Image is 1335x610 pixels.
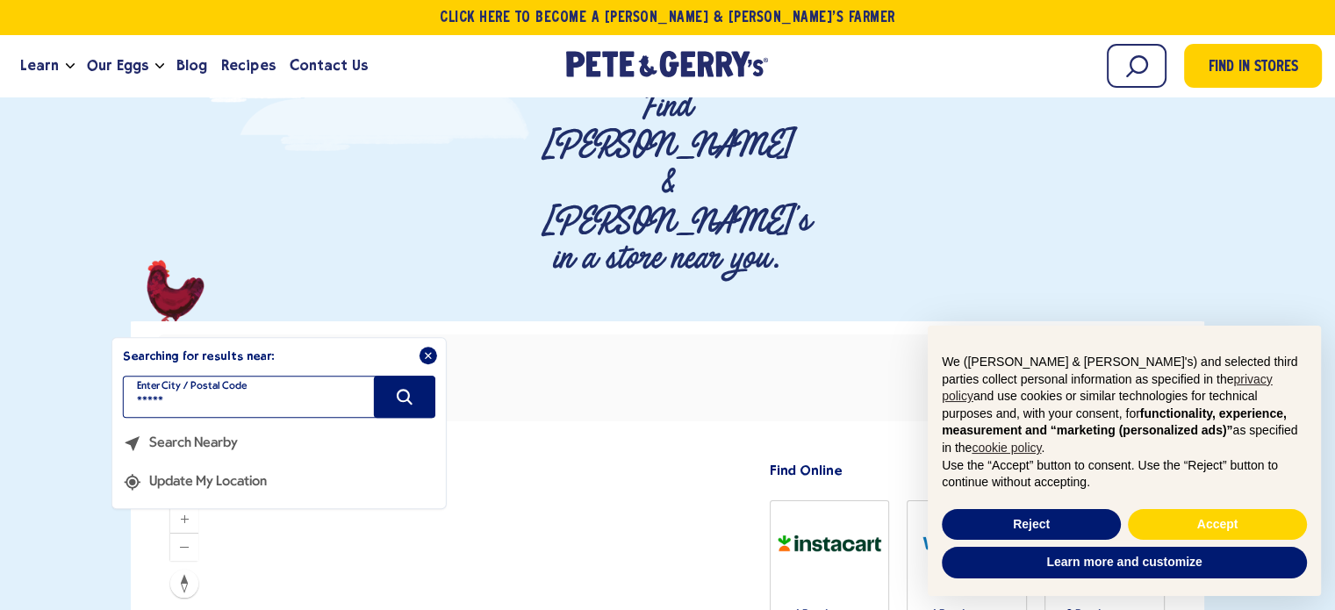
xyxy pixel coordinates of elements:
span: Blog [176,54,207,76]
button: Accept [1128,509,1307,541]
p: We ([PERSON_NAME] & [PERSON_NAME]'s) and selected third parties collect personal information as s... [942,354,1307,457]
span: Our Eggs [87,54,148,76]
p: Find [PERSON_NAME] & [PERSON_NAME]'s in a store near you. [541,88,793,277]
span: Learn [20,54,59,76]
a: Learn [13,42,66,90]
a: Find in Stores [1184,44,1322,88]
span: Recipes [221,54,275,76]
p: Use the “Accept” button to consent. Use the “Reject” button to continue without accepting. [942,457,1307,492]
button: Open the dropdown menu for Learn [66,63,75,69]
a: Blog [169,42,214,90]
span: Contact Us [290,54,368,76]
button: Reject [942,509,1121,541]
span: Find in Stores [1209,56,1298,80]
a: Recipes [214,42,282,90]
a: Our Eggs [80,42,155,90]
button: Learn more and customize [942,547,1307,578]
a: cookie policy [972,441,1041,455]
input: Search [1107,44,1166,88]
a: Contact Us [283,42,375,90]
button: Open the dropdown menu for Our Eggs [155,63,164,69]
